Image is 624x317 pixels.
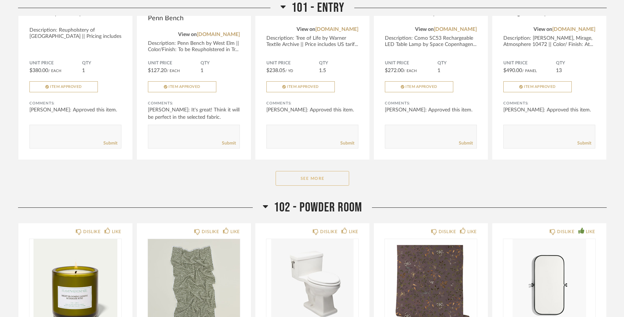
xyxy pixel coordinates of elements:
[503,68,522,73] span: $490.00
[148,100,240,107] div: Comments:
[201,68,203,73] span: 1
[439,228,456,235] div: DISLIKE
[148,81,216,92] button: Item Approved
[467,228,477,235] div: LIKE
[533,27,552,32] span: View on
[437,68,440,73] span: 1
[112,228,121,235] div: LIKE
[285,69,293,73] span: / YD
[148,40,240,53] div: Description: Penn Bench by West Elm || Color/Finish: To be Reupholstered in Tr...
[266,100,358,107] div: Comments:
[266,81,335,92] button: Item Approved
[29,60,82,66] span: Unit Price
[319,60,358,66] span: QTY
[148,14,240,22] span: Penn Bench
[29,27,121,46] div: Description: Reupholstery of [GEOGRAPHIC_DATA] || Pricing includes Entry Bench R...
[405,85,437,89] span: Item Approved
[148,106,240,121] div: [PERSON_NAME]: It's great! Think it will be perfect in the selected fabric.
[82,60,121,66] span: QTY
[415,27,434,32] span: View on
[556,68,562,73] span: 13
[266,35,358,48] div: Description: Tree of Life by Warner Textile Archive || Price includes US tarif...
[201,60,240,66] span: QTY
[385,106,477,114] div: [PERSON_NAME]: Approved this item.
[148,68,167,73] span: $127.20
[437,60,477,66] span: QTY
[503,106,595,114] div: [PERSON_NAME]: Approved this item.
[266,68,285,73] span: $238.05
[276,171,349,186] button: See More
[385,68,404,73] span: $272.00
[222,140,236,146] a: Submit
[230,228,240,235] div: LIKE
[524,85,556,89] span: Item Approved
[503,60,556,66] span: Unit Price
[522,69,537,73] span: / Panel
[557,228,574,235] div: DISLIKE
[287,85,319,89] span: Item Approved
[169,85,201,89] span: Item Approved
[178,32,197,37] span: View on
[266,106,358,114] div: [PERSON_NAME]: Approved this item.
[586,228,595,235] div: LIKE
[556,60,595,66] span: QTY
[385,35,477,48] div: Description: Como SC53 Rechargeable LED Table Lamp by Space Copenhagen...
[148,60,201,66] span: Unit Price
[83,228,100,235] div: DISLIKE
[29,100,121,107] div: Comments:
[48,69,61,73] span: / Each
[29,68,48,73] span: $380.00
[29,106,121,114] div: [PERSON_NAME]: Approved this item.
[340,140,354,146] a: Submit
[266,60,319,66] span: Unit Price
[404,69,417,73] span: / Each
[297,27,315,32] span: View on
[29,81,98,92] button: Item Approved
[50,85,82,89] span: Item Approved
[503,100,595,107] div: Comments:
[197,32,240,37] a: [DOMAIN_NAME]
[459,140,473,146] a: Submit
[577,140,591,146] a: Submit
[385,81,453,92] button: Item Approved
[82,68,85,73] span: 1
[385,100,477,107] div: Comments:
[319,68,326,73] span: 1.5
[434,27,477,32] a: [DOMAIN_NAME]
[167,69,180,73] span: / Each
[315,27,358,32] a: [DOMAIN_NAME]
[503,35,595,48] div: Description: [PERSON_NAME], Mirage, Atmosphere 10472 || Color/ Finish: At...
[103,140,117,146] a: Submit
[552,27,595,32] a: [DOMAIN_NAME]
[503,81,572,92] button: Item Approved
[202,228,219,235] div: DISLIKE
[349,228,358,235] div: LIKE
[274,200,362,216] span: 102 - Powder Room
[385,60,437,66] span: Unit Price
[320,228,337,235] div: DISLIKE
